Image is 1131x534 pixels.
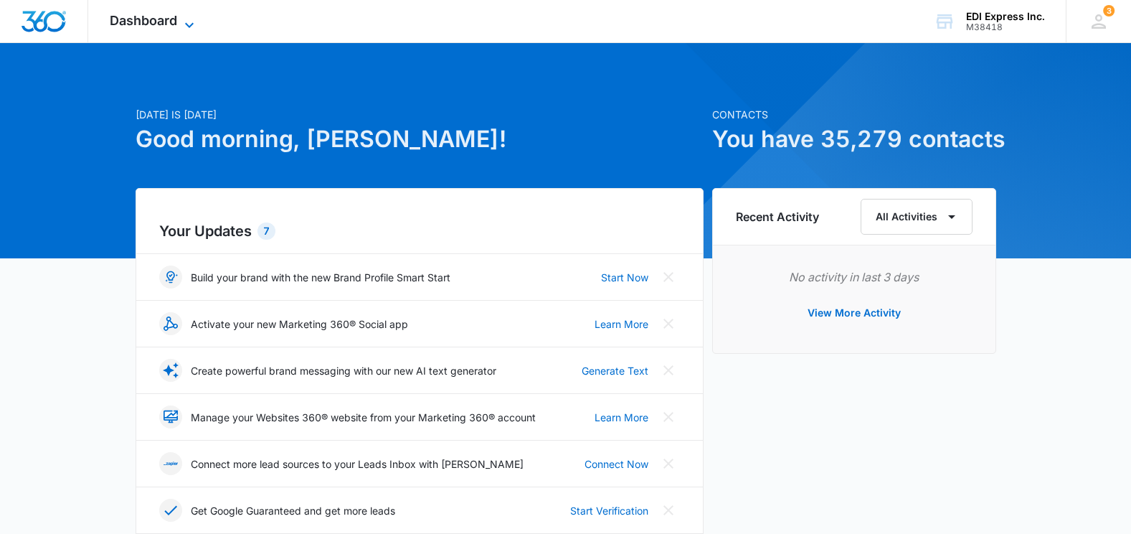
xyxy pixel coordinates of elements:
[191,503,395,518] p: Get Google Guaranteed and get more leads
[595,317,648,332] a: Learn More
[736,208,819,225] h6: Recent Activity
[582,363,648,378] a: Generate Text
[585,456,648,472] a: Connect Now
[1103,5,1115,17] span: 3
[657,452,680,475] button: Close
[861,199,973,235] button: All Activities
[736,268,973,286] p: No activity in last 3 days
[712,122,996,156] h1: You have 35,279 contacts
[657,359,680,382] button: Close
[712,107,996,122] p: Contacts
[191,270,450,285] p: Build your brand with the new Brand Profile Smart Start
[793,296,915,330] button: View More Activity
[257,222,275,240] div: 7
[136,107,704,122] p: [DATE] is [DATE]
[136,122,704,156] h1: Good morning, [PERSON_NAME]!
[657,266,680,289] button: Close
[570,503,648,518] a: Start Verification
[966,11,1045,22] div: account name
[657,499,680,522] button: Close
[601,270,648,285] a: Start Now
[657,406,680,428] button: Close
[1103,5,1115,17] div: notifications count
[595,410,648,425] a: Learn More
[191,363,496,378] p: Create powerful brand messaging with our new AI text generator
[191,410,536,425] p: Manage your Websites 360® website from your Marketing 360® account
[159,220,680,242] h2: Your Updates
[191,317,408,332] p: Activate your new Marketing 360® Social app
[191,456,524,472] p: Connect more lead sources to your Leads Inbox with [PERSON_NAME]
[110,13,177,28] span: Dashboard
[657,312,680,335] button: Close
[966,22,1045,32] div: account id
